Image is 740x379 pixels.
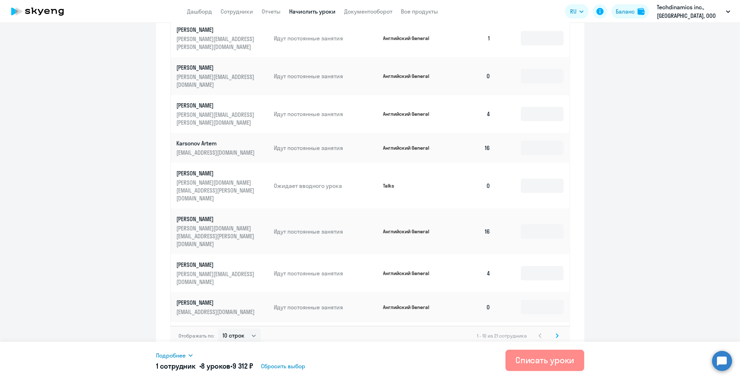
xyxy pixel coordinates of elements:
[383,73,437,79] p: Английский General
[177,26,257,34] p: [PERSON_NAME]
[232,361,253,370] span: 9 312 ₽
[447,133,497,163] td: 16
[383,111,437,117] p: Английский General
[274,269,377,277] p: Идут постоянные занятия
[177,215,268,248] a: [PERSON_NAME][PERSON_NAME][DOMAIN_NAME][EMAIL_ADDRESS][PERSON_NAME][DOMAIN_NAME]
[383,270,437,276] p: Английский General
[177,139,257,147] p: Karsonov Artem
[447,57,497,95] td: 0
[477,333,527,339] span: 1 - 10 из 21 сотрудника
[447,163,497,209] td: 0
[447,322,497,360] td: 10
[177,299,268,316] a: [PERSON_NAME][EMAIL_ADDRESS][DOMAIN_NAME]
[177,261,257,269] p: [PERSON_NAME]
[177,169,268,202] a: [PERSON_NAME][PERSON_NAME][DOMAIN_NAME][EMAIL_ADDRESS][PERSON_NAME][DOMAIN_NAME]
[177,111,257,126] p: [PERSON_NAME][EMAIL_ADDRESS][PERSON_NAME][DOMAIN_NAME]
[274,110,377,118] p: Идут постоянные занятия
[616,7,635,16] div: Баланс
[177,64,268,89] a: [PERSON_NAME][PERSON_NAME][EMAIL_ADDRESS][DOMAIN_NAME]
[177,261,268,286] a: [PERSON_NAME][PERSON_NAME][EMAIL_ADDRESS][DOMAIN_NAME]
[274,228,377,235] p: Идут постоянные занятия
[447,254,497,292] td: 4
[177,299,257,306] p: [PERSON_NAME]
[177,73,257,89] p: [PERSON_NAME][EMAIL_ADDRESS][DOMAIN_NAME]
[177,270,257,286] p: [PERSON_NAME][EMAIL_ADDRESS][DOMAIN_NAME]
[221,8,253,15] a: Сотрудники
[383,228,437,235] p: Английский General
[565,4,589,19] button: RU
[274,182,377,190] p: Ожидает вводного урока
[401,8,438,15] a: Все продукты
[638,8,645,15] img: balance
[177,169,257,177] p: [PERSON_NAME]
[447,209,497,254] td: 16
[177,179,257,202] p: [PERSON_NAME][DOMAIN_NAME][EMAIL_ADDRESS][PERSON_NAME][DOMAIN_NAME]
[274,72,377,80] p: Идут постоянные занятия
[177,215,257,223] p: [PERSON_NAME]
[383,145,437,151] p: Английский General
[177,308,257,316] p: [EMAIL_ADDRESS][DOMAIN_NAME]
[383,183,437,189] p: Talks
[274,144,377,152] p: Идут постоянные занятия
[156,351,186,360] span: Подробнее
[156,361,253,371] h5: 1 сотрудник • •
[447,95,497,133] td: 4
[177,139,268,156] a: Karsonov Artem[EMAIL_ADDRESS][DOMAIN_NAME]
[570,7,577,16] span: RU
[505,350,584,371] button: Списать уроки
[177,224,257,248] p: [PERSON_NAME][DOMAIN_NAME][EMAIL_ADDRESS][PERSON_NAME][DOMAIN_NAME]
[177,26,268,51] a: [PERSON_NAME][PERSON_NAME][EMAIL_ADDRESS][PERSON_NAME][DOMAIN_NAME]
[177,149,257,156] p: [EMAIL_ADDRESS][DOMAIN_NAME]
[611,4,649,19] button: Балансbalance
[447,19,497,57] td: 1
[290,8,336,15] a: Начислить уроки
[274,303,377,311] p: Идут постоянные занятия
[447,292,497,322] td: 0
[274,34,377,42] p: Идут постоянные занятия
[187,8,212,15] a: Дашборд
[262,8,281,15] a: Отчеты
[179,333,215,339] span: Отображать по:
[344,8,393,15] a: Документооборот
[383,304,437,310] p: Английский General
[201,361,231,370] span: 8 уроков
[177,35,257,51] p: [PERSON_NAME][EMAIL_ADDRESS][PERSON_NAME][DOMAIN_NAME]
[653,3,734,20] button: Techdinamics inc., [GEOGRAPHIC_DATA], ООО
[177,64,257,71] p: [PERSON_NAME]
[177,101,268,126] a: [PERSON_NAME][PERSON_NAME][EMAIL_ADDRESS][PERSON_NAME][DOMAIN_NAME]
[657,3,723,20] p: Techdinamics inc., [GEOGRAPHIC_DATA], ООО
[177,101,257,109] p: [PERSON_NAME]
[515,354,574,366] div: Списать уроки
[383,35,437,41] p: Английский General
[261,362,305,370] span: Сбросить выбор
